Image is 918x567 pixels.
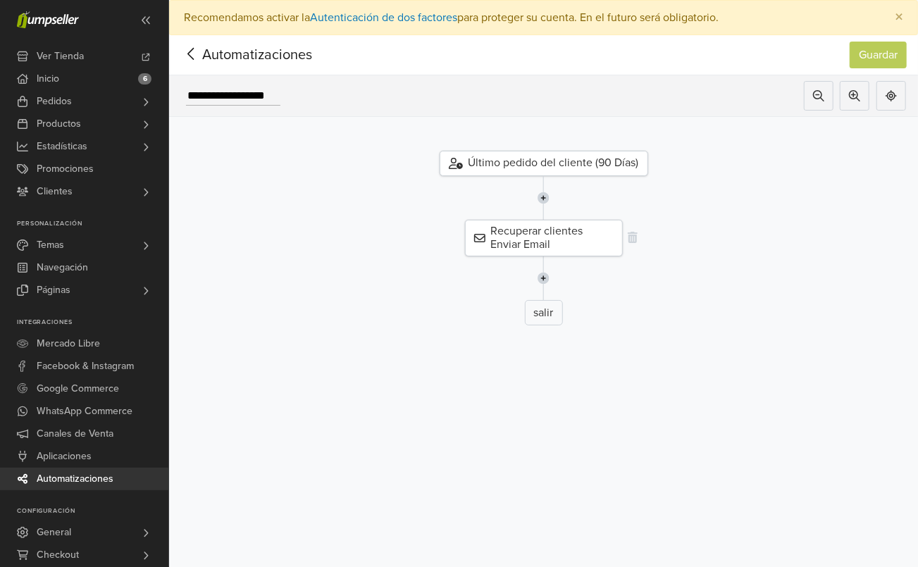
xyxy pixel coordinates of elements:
[37,256,88,279] span: Navegación
[37,113,81,135] span: Productos
[17,318,168,327] p: Integraciones
[465,220,623,256] div: Recuperar clientes Enviar Email
[895,7,903,27] span: ×
[37,45,84,68] span: Ver Tienda
[37,445,92,468] span: Aplicaciones
[881,1,917,35] button: Close
[37,332,100,355] span: Mercado Libre
[37,180,73,203] span: Clientes
[37,90,72,113] span: Pedidos
[37,423,113,445] span: Canales de Venta
[37,521,71,544] span: General
[850,42,907,68] button: Guardar
[37,279,70,301] span: Páginas
[37,468,113,490] span: Automatizaciones
[525,300,563,325] div: salir
[17,507,168,516] p: Configuración
[17,220,168,228] p: Personalización
[440,151,648,176] div: Último pedido del cliente (90 Días)
[538,256,550,300] img: line-7960e5f4d2b50ad2986e.svg
[37,544,79,566] span: Checkout
[37,234,64,256] span: Temas
[37,135,87,158] span: Estadísticas
[37,158,94,180] span: Promociones
[538,176,550,220] img: line-7960e5f4d2b50ad2986e.svg
[180,44,290,66] span: Automatizaciones
[138,73,151,85] span: 6
[37,378,119,400] span: Google Commerce
[37,400,132,423] span: WhatsApp Commerce
[310,11,457,25] a: Autenticación de dos factores
[37,355,134,378] span: Facebook & Instagram
[37,68,59,90] span: Inicio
